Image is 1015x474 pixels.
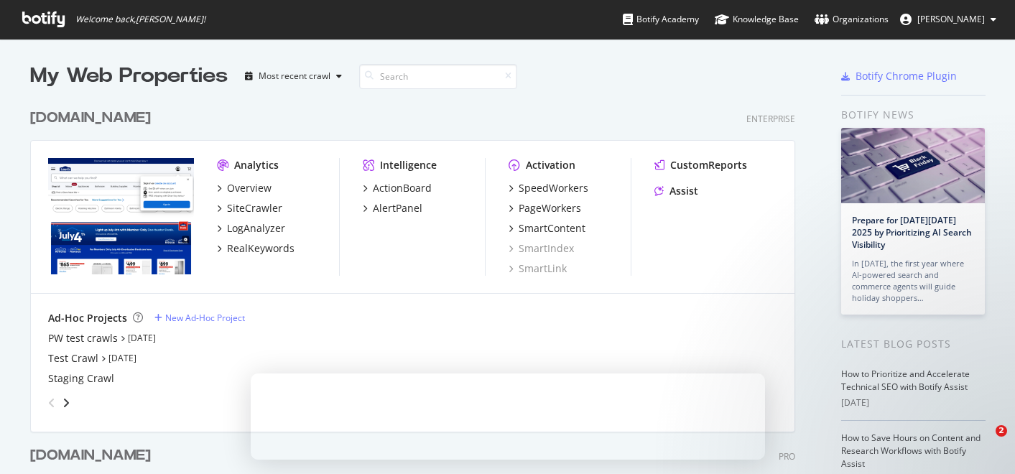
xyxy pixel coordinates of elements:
[373,181,432,195] div: ActionBoard
[519,201,581,215] div: PageWorkers
[526,158,575,172] div: Activation
[108,352,136,364] a: [DATE]
[154,312,245,324] a: New Ad-Hoc Project
[841,69,957,83] a: Botify Chrome Plugin
[841,336,986,352] div: Latest Blog Posts
[30,445,157,466] a: [DOMAIN_NAME]
[509,201,581,215] a: PageWorkers
[670,158,747,172] div: CustomReports
[715,12,799,27] div: Knowledge Base
[227,201,282,215] div: SiteCrawler
[966,425,1001,460] iframe: Intercom live chat
[363,201,422,215] a: AlertPanel
[779,450,795,463] div: Pro
[856,69,957,83] div: Botify Chrome Plugin
[509,221,585,236] a: SmartContent
[623,12,699,27] div: Botify Academy
[234,158,279,172] div: Analytics
[259,72,330,80] div: Most recent crawl
[509,241,574,256] a: SmartIndex
[519,221,585,236] div: SmartContent
[380,158,437,172] div: Intelligence
[42,391,61,414] div: angle-left
[654,184,698,198] a: Assist
[852,258,974,304] div: In [DATE], the first year where AI-powered search and commerce agents will guide holiday shoppers…
[359,64,517,89] input: Search
[509,261,567,276] a: SmartLink
[996,425,1007,437] span: 2
[48,331,118,345] a: PW test crawls
[217,221,285,236] a: LogAnalyzer
[363,181,432,195] a: ActionBoard
[217,181,272,195] a: Overview
[509,181,588,195] a: SpeedWorkers
[61,396,71,410] div: angle-right
[217,241,295,256] a: RealKeywords
[30,445,151,466] div: [DOMAIN_NAME]
[48,158,194,274] img: www.lowes.com
[128,332,156,344] a: [DATE]
[30,108,151,129] div: [DOMAIN_NAME]
[852,214,972,251] a: Prepare for [DATE][DATE] 2025 by Prioritizing AI Search Visibility
[48,371,114,386] a: Staging Crawl
[841,107,986,123] div: Botify news
[519,181,588,195] div: SpeedWorkers
[815,12,889,27] div: Organizations
[669,184,698,198] div: Assist
[227,181,272,195] div: Overview
[227,221,285,236] div: LogAnalyzer
[48,351,98,366] a: Test Crawl
[654,158,747,172] a: CustomReports
[889,8,1008,31] button: [PERSON_NAME]
[746,113,795,125] div: Enterprise
[841,128,985,203] img: Prepare for Black Friday 2025 by Prioritizing AI Search Visibility
[917,13,985,25] span: Imran Mahaldar
[217,201,282,215] a: SiteCrawler
[75,14,205,25] span: Welcome back, [PERSON_NAME] !
[165,312,245,324] div: New Ad-Hoc Project
[251,373,765,460] iframe: Survey by Laura from Botify
[227,241,295,256] div: RealKeywords
[841,432,981,470] a: How to Save Hours on Content and Research Workflows with Botify Assist
[239,65,348,88] button: Most recent crawl
[373,201,422,215] div: AlertPanel
[841,396,986,409] div: [DATE]
[30,62,228,90] div: My Web Properties
[30,108,157,129] a: [DOMAIN_NAME]
[841,368,970,393] a: How to Prioritize and Accelerate Technical SEO with Botify Assist
[48,311,127,325] div: Ad-Hoc Projects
